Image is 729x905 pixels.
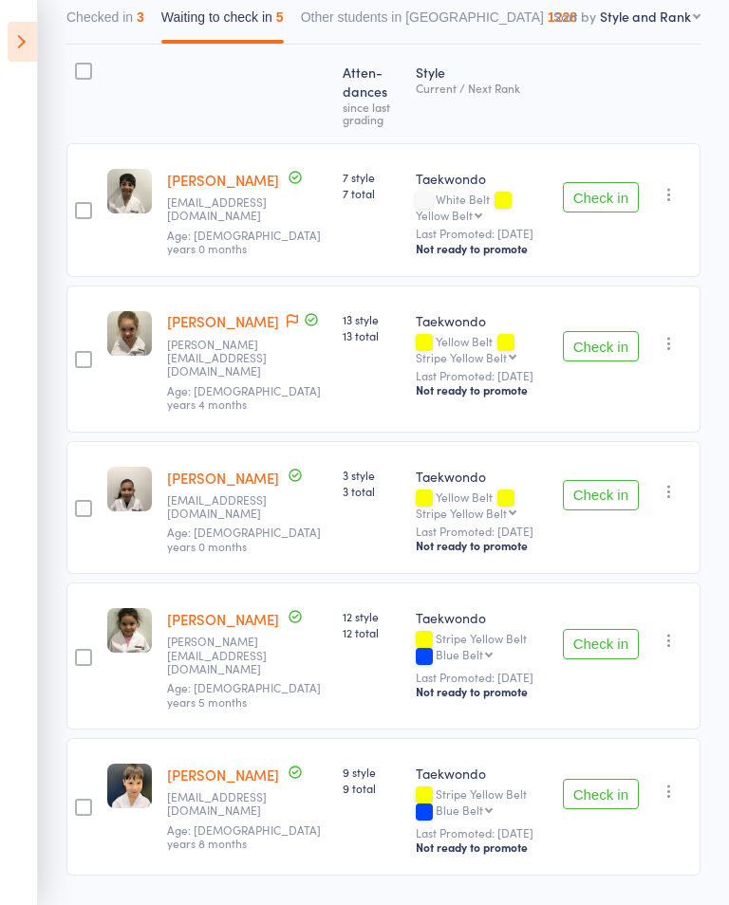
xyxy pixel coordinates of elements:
button: Check in [563,480,639,510]
span: 13 style [343,311,402,327]
img: image1709269116.png [107,311,152,356]
img: image1755066410.png [107,169,152,213]
div: Not ready to promote [416,840,547,855]
div: Taekwondo [416,169,547,188]
span: 9 total [343,780,402,796]
span: 12 style [343,608,402,624]
div: Taekwondo [416,764,547,783]
div: Style and Rank [600,7,691,26]
span: 7 total [343,185,402,201]
span: Age: [DEMOGRAPHIC_DATA] years 5 months [167,679,321,709]
div: Yellow Belt [416,209,473,221]
a: [PERSON_NAME] [167,170,279,190]
a: [PERSON_NAME] [167,765,279,785]
div: Stripe Yellow Belt [416,351,507,363]
span: 3 total [343,483,402,499]
span: Age: [DEMOGRAPHIC_DATA] years 0 months [167,227,321,256]
span: 12 total [343,624,402,640]
div: 1228 [548,9,577,25]
small: james@jemhomes.com.au [167,635,290,675]
div: Yellow Belt [416,335,547,363]
div: Taekwondo [416,311,547,330]
div: White Belt [416,193,547,221]
div: Stripe Yellow Belt [416,787,547,820]
div: Yellow Belt [416,490,547,519]
small: Last Promoted: [DATE] [416,227,547,240]
span: 7 style [343,169,402,185]
span: Age: [DEMOGRAPHIC_DATA] years 0 months [167,524,321,553]
img: image1697237805.png [107,764,152,808]
div: Stripe Yellow Belt [416,507,507,519]
div: Stripe Yellow Belt [416,632,547,664]
div: Blue Belt [436,803,483,816]
img: image1677646541.png [107,608,152,653]
div: Not ready to promote [416,382,547,397]
span: Age: [DEMOGRAPHIC_DATA] years 4 months [167,382,321,412]
a: [PERSON_NAME] [167,311,279,331]
small: Last Promoted: [DATE] [416,369,547,382]
div: Not ready to promote [416,684,547,699]
span: 13 total [343,327,402,343]
a: [PERSON_NAME] [167,468,279,488]
div: Style [408,53,554,135]
small: shirinmahan1362@yahoo.com [167,493,290,521]
div: Not ready to promote [416,538,547,553]
span: 3 style [343,467,402,483]
img: image1746599417.png [107,467,152,511]
small: chatzimanolis@hotmail.com [167,790,290,818]
div: 5 [276,9,284,25]
small: Last Promoted: [DATE] [416,671,547,684]
button: Check in [563,331,639,361]
div: Taekwondo [416,467,547,486]
div: Blue Belt [436,648,483,660]
a: [PERSON_NAME] [167,609,279,629]
span: Age: [DEMOGRAPHIC_DATA] years 8 months [167,822,321,851]
div: since last grading [343,101,402,125]
small: jgarewal29@hotmail.com [167,195,290,223]
button: Check in [563,779,639,809]
label: Sort by [553,7,596,26]
div: Atten­dances [335,53,409,135]
div: Current / Next Rank [416,82,547,94]
small: Last Promoted: [DATE] [416,826,547,840]
small: jodie@designfuse.com.au [167,338,290,379]
small: Last Promoted: [DATE] [416,525,547,538]
div: Not ready to promote [416,241,547,256]
div: 3 [137,9,144,25]
button: Check in [563,182,639,212]
span: 9 style [343,764,402,780]
button: Check in [563,629,639,659]
div: Taekwondo [416,608,547,627]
